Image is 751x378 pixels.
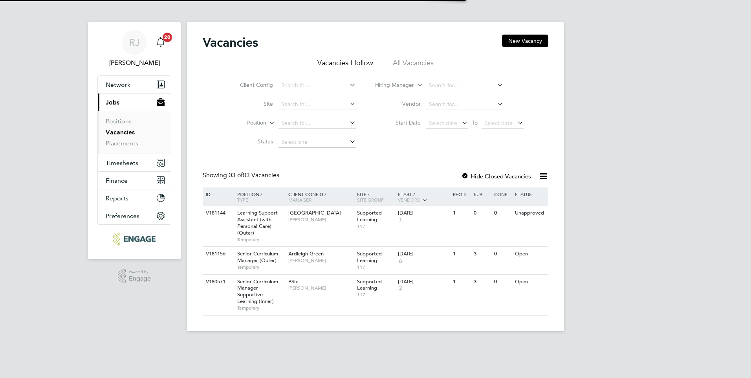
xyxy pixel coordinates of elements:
div: 1 [451,275,471,289]
h2: Vacancies [203,35,258,50]
div: Site / [355,187,396,206]
div: Status [513,187,547,201]
input: Search for... [426,80,504,91]
div: Position / [231,187,286,206]
span: Temporary [237,264,284,270]
div: [DATE] [398,251,449,257]
div: V181144 [204,206,231,220]
span: Powered by [129,269,151,275]
label: Status [228,138,273,145]
span: Supported Learning [357,278,382,292]
span: Timesheets [106,159,138,167]
div: 0 [492,206,513,220]
span: Select date [429,119,457,127]
span: Select date [484,119,513,127]
span: Supported Learning [357,250,382,264]
span: Network [106,81,130,88]
span: 117 [357,264,394,270]
span: Vendors [398,196,420,203]
button: Timesheets [98,154,171,171]
div: 0 [492,275,513,289]
span: To [470,117,480,128]
span: Learning Support Assistant (with Personal Care) (Outer) [237,209,278,236]
label: Hide Closed Vacancies [461,172,531,180]
img: ncclondon-logo-retina.png [113,233,155,245]
button: Jobs [98,94,171,111]
div: Conf [492,187,513,201]
div: Client Config / [286,187,355,206]
span: 20 [163,33,172,42]
div: V181156 [204,247,231,261]
span: [PERSON_NAME] [288,217,353,223]
div: Sub [472,187,492,201]
button: New Vacancy [502,35,548,47]
button: Finance [98,172,171,189]
li: All Vacancies [393,58,434,72]
div: 1 [451,206,471,220]
span: 1 [398,217,403,223]
div: Reqd [451,187,471,201]
input: Search for... [278,80,356,91]
a: 20 [153,30,169,55]
div: [DATE] [398,210,449,217]
a: Powered byEngage [118,269,151,284]
span: [PERSON_NAME] [288,257,353,264]
label: Site [228,100,273,107]
input: Search for... [278,99,356,110]
label: Position [221,119,266,127]
button: Preferences [98,207,171,224]
span: 117 [357,223,394,229]
button: Reports [98,189,171,207]
a: Go to home page [97,233,171,245]
button: Network [98,76,171,93]
label: Hiring Manager [369,81,414,89]
div: ID [204,187,231,201]
span: Engage [129,275,151,282]
span: Temporary [237,305,284,311]
span: Type [237,196,248,203]
div: 3 [472,247,492,261]
span: Ardleigh Green [288,250,324,257]
div: Jobs [98,111,171,154]
span: 03 of [229,171,243,179]
div: Unapproved [513,206,547,220]
span: 117 [357,292,394,298]
div: 3 [472,275,492,289]
span: BSix [288,278,298,285]
span: [PERSON_NAME] [288,285,353,291]
input: Search for... [278,118,356,129]
a: Vacancies [106,128,135,136]
input: Select one [278,137,356,148]
span: Jobs [106,99,119,106]
label: Vendor [375,100,421,107]
div: 0 [472,206,492,220]
a: Placements [106,139,138,147]
span: 2 [398,285,403,292]
label: Client Config [228,81,273,88]
span: Finance [106,177,128,184]
span: Rachel Johnson [97,58,171,68]
input: Search for... [426,99,504,110]
span: Senior Curriculum Manager (Outer) [237,250,278,264]
div: Showing [203,171,281,180]
div: Start / [396,187,451,207]
span: RJ [129,37,140,48]
div: Open [513,275,547,289]
div: Open [513,247,547,261]
span: 6 [398,257,403,264]
span: Supported Learning [357,209,382,223]
nav: Main navigation [88,22,181,259]
span: 03 Vacancies [229,171,279,179]
span: [GEOGRAPHIC_DATA] [288,209,341,216]
span: Senior Curriculum Manager Supportive Learning (Inner) [237,278,278,305]
span: Preferences [106,212,139,220]
span: Manager [288,196,311,203]
a: Positions [106,117,132,125]
div: [DATE] [398,279,449,285]
span: Site Group [357,196,384,203]
div: 1 [451,247,471,261]
label: Start Date [375,119,421,126]
div: V180571 [204,275,231,289]
span: Reports [106,195,128,202]
a: RJ[PERSON_NAME] [97,30,171,68]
